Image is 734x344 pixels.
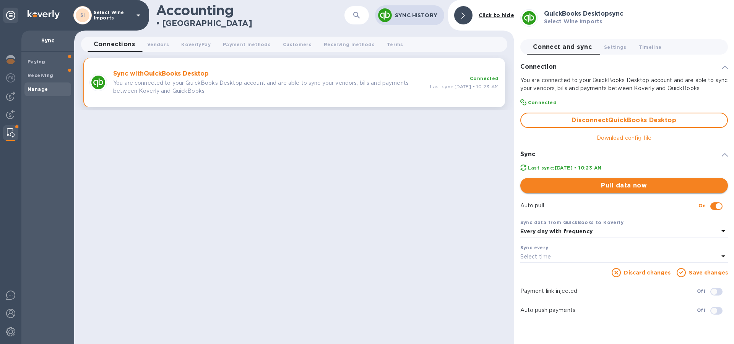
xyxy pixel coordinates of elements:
[430,84,499,89] span: Last sync: [DATE] • 10:23 AM
[527,116,721,125] span: Disconnect QuickBooks Desktop
[526,181,722,190] span: Pull data now
[689,270,728,276] a: Save changes
[28,37,68,44] p: Sync
[3,8,18,23] div: Unpin categories
[28,10,60,19] img: Logo
[597,134,652,142] p: Download config file
[520,287,697,295] p: Payment link injected
[520,151,535,158] h3: Sync
[283,40,312,48] span: Customers
[520,63,557,71] h3: Connection
[520,306,697,314] p: Auto push payments
[528,165,602,171] b: Last sync: [DATE] • 10:23 AM
[147,40,169,48] span: Vendors
[544,10,623,17] b: QuickBooks Desktop sync
[470,76,499,81] b: Connected
[533,42,592,52] span: Connect and sync
[181,40,210,48] span: KoverlyPay
[387,40,403,48] span: Terms
[544,18,602,24] b: Select Wine Imports
[113,70,209,77] b: Sync with QuickBooks Desktop
[520,61,728,73] div: Connection
[113,79,424,95] p: You are connected to your QuickBooks Desktop account and are able to sync your vendors, bills and...
[520,202,699,210] p: Auto pull
[395,11,438,19] p: Sync History
[697,307,706,313] b: Off
[6,73,15,82] img: Foreign exchange
[80,12,85,18] b: SI
[520,220,624,225] b: Sync data from QuickBooks to Koverly
[28,73,54,78] b: Receiving
[156,2,234,18] h1: Accounting
[520,113,728,128] button: DisconnectQuickBooks Desktop
[520,245,549,250] b: Sync every
[639,43,662,51] span: Timeline
[28,86,48,92] b: Manage
[520,178,728,193] button: Pull data now
[528,100,557,105] b: Connected
[698,203,706,208] b: On
[520,228,593,234] b: Every day with frequency
[520,76,728,92] p: You are connected to your QuickBooks Desktop account and are able to sync your vendors, bills and...
[223,40,271,48] span: Payment methods
[520,148,728,161] div: Sync
[94,10,132,21] p: Select Wine Imports
[156,18,252,28] h2: • [GEOGRAPHIC_DATA]
[94,39,135,50] span: Connections
[324,40,375,48] span: Receiving methods
[624,270,671,276] a: Discard changes
[520,253,551,261] p: Select time
[479,12,514,18] b: Click to hide
[28,59,45,65] b: Paying
[697,288,706,294] b: Off
[604,43,627,51] span: Settings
